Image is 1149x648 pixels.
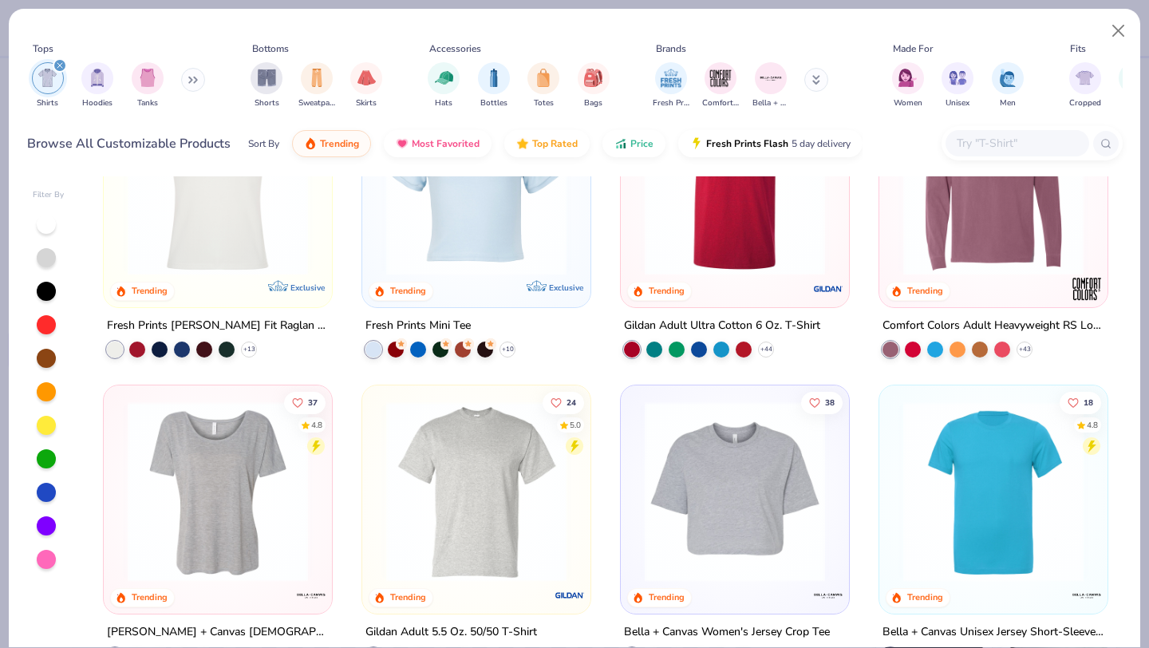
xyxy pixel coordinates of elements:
button: filter button [578,62,610,109]
img: 91159a56-43a2-494b-b098-e2c28039eaf0 [378,401,574,582]
span: Skirts [356,97,377,109]
div: 5.0 [570,420,581,432]
span: 24 [567,399,576,407]
img: Skirts Image [357,69,376,87]
span: Cropped [1069,97,1101,109]
div: Gildan Adult Ultra Cotton 6 Oz. T-Shirt [624,315,820,335]
span: Most Favorited [412,137,480,150]
button: filter button [478,62,510,109]
span: Shorts [255,97,279,109]
span: Women [894,97,922,109]
img: Bella + Canvas logo [1070,579,1102,611]
div: Bella + Canvas Unisex Jersey Short-Sleeve T-Shirt [882,622,1104,642]
button: filter button [132,62,164,109]
img: Totes Image [535,69,552,87]
button: filter button [32,62,64,109]
img: Cropped Image [1076,69,1094,87]
button: filter button [942,62,973,109]
div: filter for Men [992,62,1024,109]
span: + 43 [1018,344,1030,354]
img: 8efac5f7-8da2-47f5-bf92-f12be686d45d [895,94,1092,275]
img: Bella + Canvas logo [295,579,327,611]
button: Most Favorited [384,130,492,157]
div: Made For [893,41,933,56]
span: Unisex [946,97,969,109]
img: Hats Image [435,69,453,87]
span: Fresh Prints Flash [706,137,788,150]
span: Hats [435,97,452,109]
button: Like [1060,392,1101,414]
div: filter for Tanks [132,62,164,109]
img: 66c9def3-396c-43f3-89a1-c921e7bc6e99 [120,401,316,582]
img: f8368540-1c17-41b5-a2fe-f968675bffdf [637,401,833,582]
img: Gildan logo [554,579,586,611]
div: filter for Comfort Colors [702,62,739,109]
div: filter for Shirts [32,62,64,109]
div: filter for Cropped [1069,62,1101,109]
div: 4.8 [312,420,323,432]
span: Bottles [480,97,507,109]
img: TopRated.gif [516,137,529,150]
button: Top Rated [504,130,590,157]
img: Bags Image [584,69,602,87]
img: 10a0a8bf-8f21-4ecd-81c8-814f1e31d243 [895,401,1092,582]
div: filter for Unisex [942,62,973,109]
div: Comfort Colors Adult Heavyweight RS Long-Sleeve T-Shirt [882,315,1104,335]
img: most_fav.gif [396,137,409,150]
div: 4.8 [1087,420,1098,432]
img: Sweatpants Image [308,69,326,87]
button: filter button [298,62,335,109]
span: 5 day delivery [792,135,851,153]
div: filter for Hoodies [81,62,113,109]
div: filter for Bottles [478,62,510,109]
img: Shirts Image [38,69,57,87]
span: 18 [1084,399,1093,407]
div: filter for Totes [527,62,559,109]
img: Comfort Colors logo [1070,272,1102,304]
img: Unisex Image [949,69,967,87]
div: Brands [656,41,686,56]
button: filter button [251,62,282,109]
span: Totes [534,97,554,109]
span: Men [1000,97,1016,109]
img: Gildan logo [812,272,844,304]
img: Tanks Image [139,69,156,87]
span: Top Rated [532,137,578,150]
span: + 44 [760,344,772,354]
span: + 13 [243,344,255,354]
button: filter button [653,62,689,109]
div: filter for Bella + Canvas [752,62,789,109]
img: 6655140b-3687-4af1-8558-345f9851c5b3 [574,94,771,275]
span: Bella + Canvas [752,97,789,109]
div: Fresh Prints [PERSON_NAME] Fit Raglan Shirt [107,315,329,335]
span: Exclusive [549,282,583,292]
img: Shorts Image [258,69,276,87]
div: Browse All Customizable Products [27,134,231,153]
div: filter for Bags [578,62,610,109]
img: 812cf23a-d6f0-499d-bf2e-fcedfb2fc69c [832,401,1029,582]
button: filter button [527,62,559,109]
input: Try "T-Shirt" [955,134,1078,152]
button: Close [1104,16,1134,46]
img: Hoodies Image [89,69,106,87]
span: Hoodies [82,97,113,109]
button: Price [602,130,665,157]
div: Accessories [429,41,481,56]
img: Women Image [898,69,917,87]
span: 37 [309,399,318,407]
div: filter for Hats [428,62,460,109]
button: filter button [428,62,460,109]
img: Bella + Canvas Image [759,66,783,90]
span: 38 [825,399,835,407]
div: [PERSON_NAME] + Canvas [DEMOGRAPHIC_DATA]' Slouchy T-Shirt [107,622,329,642]
span: Exclusive [290,282,325,292]
span: Bags [584,97,602,109]
button: Like [801,392,843,414]
button: filter button [702,62,739,109]
img: 3c1a081b-6ca8-4a00-a3b6-7ee979c43c2b [637,94,833,275]
div: Fresh Prints Mini Tee [365,315,471,335]
button: Fresh Prints Flash5 day delivery [678,130,863,157]
span: Trending [320,137,359,150]
button: Like [285,392,326,414]
span: + 10 [502,344,514,354]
